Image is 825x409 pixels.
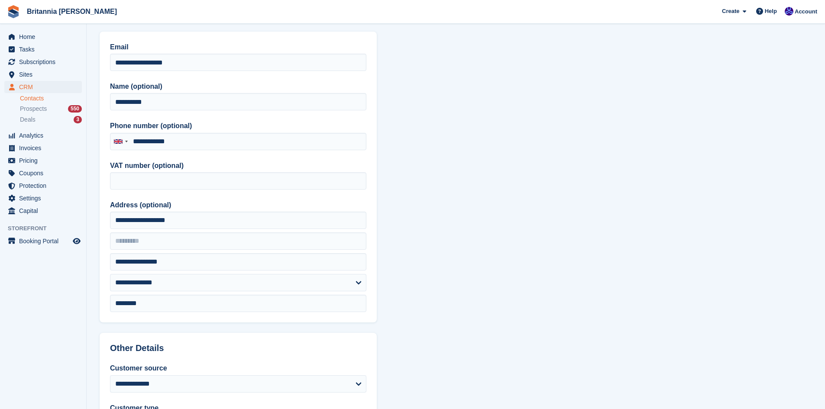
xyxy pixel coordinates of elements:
[19,235,71,247] span: Booking Portal
[19,31,71,43] span: Home
[19,129,71,142] span: Analytics
[785,7,793,16] img: Simon Clark
[19,81,71,93] span: CRM
[19,142,71,154] span: Invoices
[19,192,71,204] span: Settings
[4,235,82,247] a: menu
[20,94,82,103] a: Contacts
[765,7,777,16] span: Help
[110,343,366,353] h2: Other Details
[7,5,20,18] img: stora-icon-8386f47178a22dfd0bd8f6a31ec36ba5ce8667c1dd55bd0f319d3a0aa187defe.svg
[110,42,366,52] label: Email
[19,167,71,179] span: Coupons
[19,205,71,217] span: Capital
[110,133,130,150] div: United Kingdom: +44
[19,180,71,192] span: Protection
[4,205,82,217] a: menu
[20,115,82,124] a: Deals 3
[4,43,82,55] a: menu
[74,116,82,123] div: 3
[4,192,82,204] a: menu
[4,31,82,43] a: menu
[110,81,366,92] label: Name (optional)
[8,224,86,233] span: Storefront
[68,105,82,113] div: 550
[23,4,120,19] a: Britannia [PERSON_NAME]
[20,116,36,124] span: Deals
[4,81,82,93] a: menu
[4,142,82,154] a: menu
[110,161,366,171] label: VAT number (optional)
[19,68,71,81] span: Sites
[19,56,71,68] span: Subscriptions
[795,7,817,16] span: Account
[722,7,739,16] span: Create
[4,180,82,192] a: menu
[4,155,82,167] a: menu
[4,68,82,81] a: menu
[110,200,366,210] label: Address (optional)
[20,104,82,113] a: Prospects 550
[19,43,71,55] span: Tasks
[4,129,82,142] a: menu
[71,236,82,246] a: Preview store
[4,167,82,179] a: menu
[20,105,47,113] span: Prospects
[110,363,366,374] label: Customer source
[19,155,71,167] span: Pricing
[4,56,82,68] a: menu
[110,121,366,131] label: Phone number (optional)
